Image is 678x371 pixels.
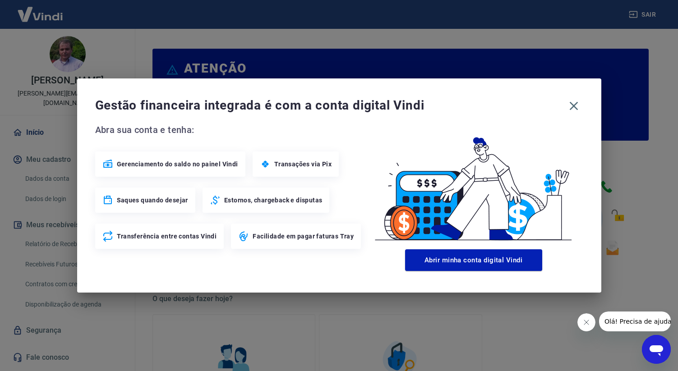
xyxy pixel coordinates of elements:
[117,196,188,205] span: Saques quando desejar
[405,249,542,271] button: Abrir minha conta digital Vindi
[253,232,354,241] span: Facilidade em pagar faturas Tray
[642,335,671,364] iframe: Botão para abrir a janela de mensagens
[95,123,364,137] span: Abra sua conta e tenha:
[599,311,671,331] iframe: Mensagem da empresa
[117,232,217,241] span: Transferência entre contas Vindi
[577,313,595,331] iframe: Fechar mensagem
[117,160,238,169] span: Gerenciamento do saldo no painel Vindi
[95,96,564,115] span: Gestão financeira integrada é com a conta digital Vindi
[364,123,583,246] img: Good Billing
[5,6,76,14] span: Olá! Precisa de ajuda?
[224,196,322,205] span: Estornos, chargeback e disputas
[274,160,332,169] span: Transações via Pix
